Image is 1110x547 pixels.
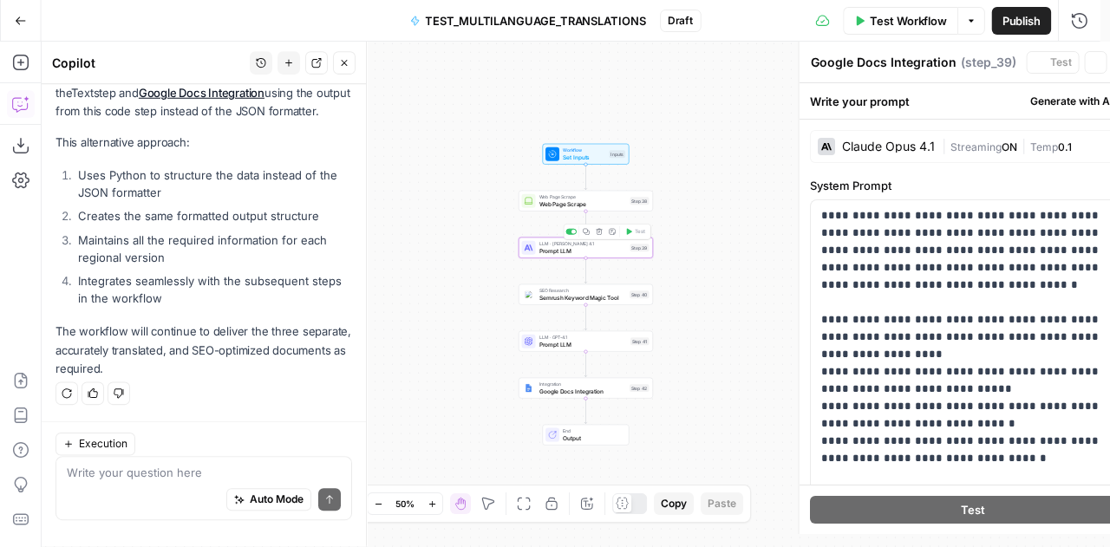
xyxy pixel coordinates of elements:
li: Integrates seamlessly with the subsequent steps in the workflow [74,272,352,308]
span: Test [960,501,984,518]
span: Semrush Keyword Magic Tool [539,293,626,302]
div: EndOutput [519,425,653,446]
div: Step 39 [630,244,649,251]
div: Step 38 [630,197,649,205]
li: Creates the same formatted output structure [74,207,352,225]
span: Integration [539,381,626,387]
span: Output [563,433,622,442]
span: Set Inputs [563,153,605,161]
g: Edge from step_39 to step_40 [584,257,587,283]
g: Edge from step_41 to step_42 [584,351,587,376]
span: End [563,427,622,434]
span: Workflow [563,147,605,153]
button: Publish [992,7,1051,35]
g: Edge from start to step_38 [584,164,587,189]
span: TEST_MULTILANGUAGE_TRANSLATIONS [425,12,646,29]
div: Claude Opus 4.1 [842,140,935,153]
div: IntegrationGoogle Docs IntegrationStep 42 [519,378,653,399]
button: Test [622,226,649,238]
img: 8a3tdog8tf0qdwwcclgyu02y995m [526,291,532,298]
span: | [942,137,950,154]
p: This alternative approach: [55,133,352,152]
g: Edge from step_42 to end [584,398,587,423]
span: Test [1050,55,1072,70]
div: Inputs [609,150,624,158]
span: Prompt LLM [539,340,627,348]
div: Step 42 [630,384,649,392]
div: Web Page ScrapeWeb Page ScrapeStep 38 [519,191,653,212]
span: Web Page Scrape [539,199,627,208]
button: Execution [55,433,135,456]
button: Test Workflow [843,7,957,35]
span: Execution [79,436,127,452]
li: Uses Python to structure the data instead of the JSON formatter [74,166,352,201]
div: LLM · GPT-4.1Prompt LLMStep 41 [519,331,653,352]
span: Copy [661,496,687,511]
span: 50% [395,497,415,511]
span: Paste [708,496,736,511]
span: Temp [1030,140,1058,153]
button: Copy [654,492,694,515]
div: Step 41 [630,337,649,345]
span: Test [635,228,645,236]
span: SEO Research [539,287,626,294]
span: Web Page Scrape [539,193,627,200]
span: 0.1 [1058,140,1072,153]
div: Copilot [52,54,245,71]
div: WorkflowSet InputsInputs [519,144,653,165]
p: The workflow will continue to deliver the three separate, accurately translated, and SEO-optimize... [55,322,352,378]
img: Instagram%20post%20-%201%201.png [525,384,533,393]
button: Paste [701,492,743,515]
span: Auto Mode [250,492,304,507]
div: SEO ResearchSemrush Keyword Magic ToolStep 40 [519,284,653,305]
li: Maintains all the required information for each regional version [74,231,352,266]
div: LLM · [PERSON_NAME] 4.1Prompt LLMStep 39Test [519,238,653,258]
span: Text [71,86,93,100]
span: | [1017,137,1030,154]
span: Streaming [950,140,1002,153]
span: Google Docs Integration [539,387,626,395]
span: ON [1002,140,1017,153]
p: The rest of the workflow remains the same, with the step and using the output from this code step... [55,65,352,121]
a: Google Docs Integration [139,86,264,100]
span: Publish [1002,12,1041,29]
span: Test Workflow [870,12,947,29]
span: ( step_39 ) [961,54,1016,71]
button: TEST_MULTILANGUAGE_TRANSLATIONS [399,7,656,35]
span: Prompt LLM [539,246,627,255]
span: Draft [668,13,694,29]
span: LLM · [PERSON_NAME] 4.1 [539,240,627,247]
button: Auto Mode [226,488,311,511]
textarea: Google Docs Integration [811,54,957,71]
span: LLM · GPT-4.1 [539,334,627,341]
g: Edge from step_40 to step_41 [584,304,587,329]
div: Step 40 [630,290,649,298]
button: Test [1027,51,1080,74]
